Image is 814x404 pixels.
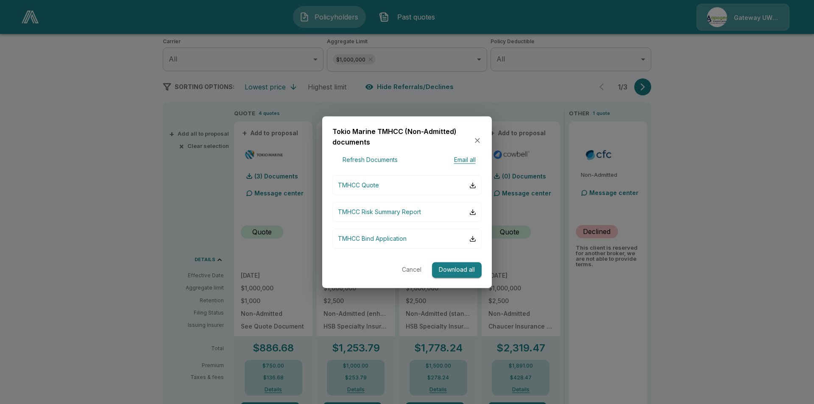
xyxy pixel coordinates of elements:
[332,155,398,165] button: Refresh Documents
[338,234,407,243] p: TMHCC Bind Application
[332,229,482,249] button: TMHCC Bind Application
[398,262,425,278] button: Cancel
[448,155,482,165] button: Email all
[332,202,482,222] button: TMHCC Risk Summary Report
[332,176,482,195] button: TMHCC Quote
[338,181,379,190] p: TMHCC Quote
[338,208,421,217] p: TMHCC Risk Summary Report
[332,126,473,148] h6: Tokio Marine TMHCC (Non-Admitted) documents
[432,262,482,278] button: Download all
